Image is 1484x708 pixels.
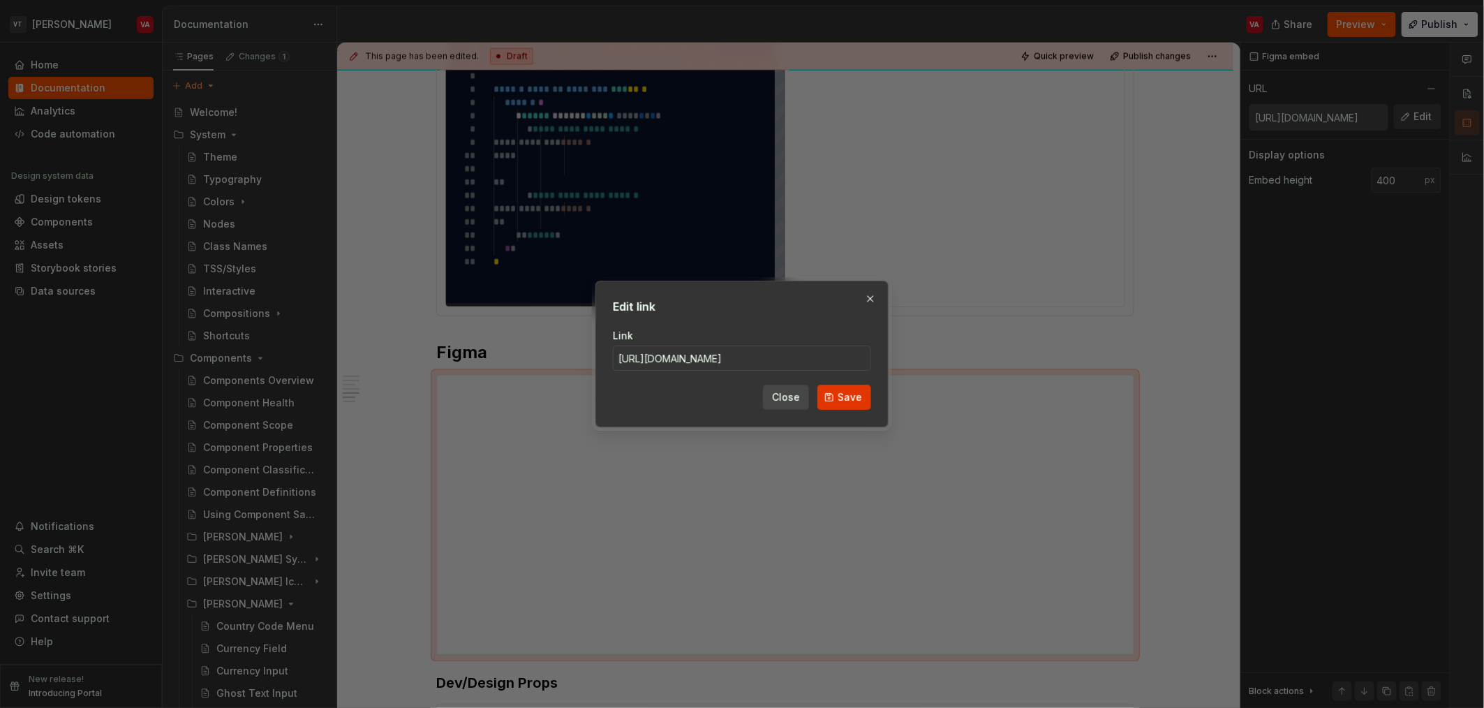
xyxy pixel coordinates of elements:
button: Close [763,385,809,410]
h2: Edit link [613,298,871,315]
span: Save [838,390,862,404]
span: Close [772,390,800,404]
button: Save [817,385,871,410]
label: Link [613,329,633,343]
